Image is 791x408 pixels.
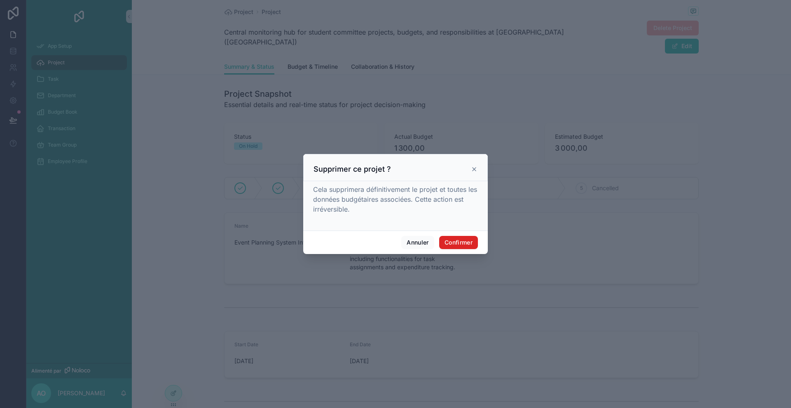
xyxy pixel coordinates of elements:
[445,239,473,246] font: Confirmer
[439,236,478,249] button: Confirmer
[407,239,428,246] font: Annuler
[313,185,477,213] font: Cela supprimera définitivement le projet et toutes les données budgétaires associées. Cette actio...
[401,236,434,249] button: Annuler
[314,165,391,173] font: Supprimer ce projet ?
